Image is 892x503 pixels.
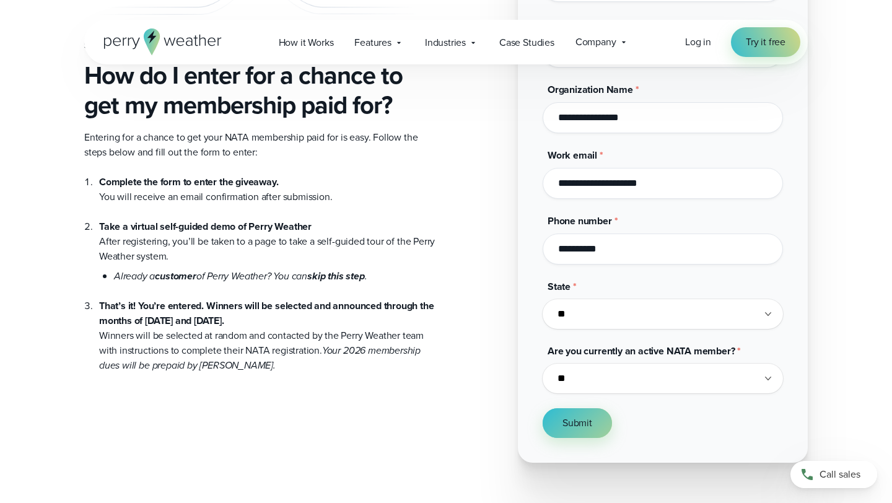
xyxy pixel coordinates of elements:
[562,416,592,431] span: Submit
[155,269,196,283] strong: customer
[84,61,436,120] h3: How do I enter for a chance to get my membership paid for?
[820,467,860,482] span: Call sales
[685,35,711,49] span: Log in
[543,408,612,438] button: Submit
[84,130,436,160] p: Entering for a chance to get your NATA membership paid for is easy. Follow the steps below and fi...
[99,284,436,373] li: Winners will be selected at random and contacted by the Perry Weather team with instructions to c...
[499,35,554,50] span: Case Studies
[268,30,344,55] a: How it Works
[99,175,436,204] li: You will receive an email confirmation after submission.
[425,35,466,50] span: Industries
[354,35,391,50] span: Features
[114,269,367,283] em: Already a of Perry Weather? You can .
[99,343,421,372] em: Your 2026 membership dues will be prepaid by [PERSON_NAME].
[731,27,800,57] a: Try it free
[746,35,785,50] span: Try it free
[548,214,612,228] span: Phone number
[99,204,436,284] li: After registering, you’ll be taken to a page to take a self-guided tour of the Perry Weather system.
[99,219,312,234] strong: Take a virtual self-guided demo of Perry Weather
[575,35,616,50] span: Company
[548,82,633,97] span: Organization Name
[548,17,593,31] span: Last name
[548,279,571,294] span: State
[548,148,597,162] span: Work email
[99,299,434,328] strong: That’s it! You’re entered. Winners will be selected and announced through the months of [DATE] an...
[489,30,565,55] a: Case Studies
[685,35,711,50] a: Log in
[99,175,278,189] strong: Complete the form to enter the giveaway.
[790,461,877,488] a: Call sales
[548,344,735,358] span: Are you currently an active NATA member?
[279,35,334,50] span: How it Works
[307,269,364,283] strong: skip this step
